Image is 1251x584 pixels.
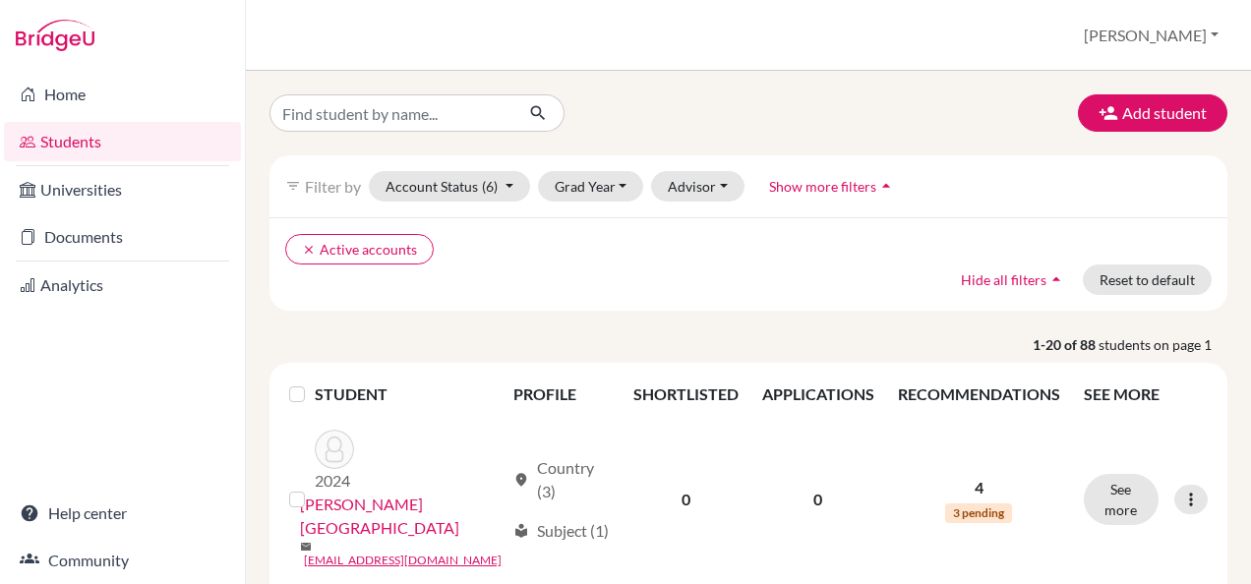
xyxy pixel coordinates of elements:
th: RECOMMENDATIONS [886,371,1072,418]
span: (6) [482,178,498,195]
i: arrow_drop_up [876,176,896,196]
th: APPLICATIONS [750,371,886,418]
span: mail [300,541,312,553]
i: arrow_drop_up [1046,269,1066,289]
a: Community [4,541,241,580]
i: clear [302,243,316,257]
button: Grad Year [538,171,644,202]
a: Students [4,122,241,161]
span: Hide all filters [961,271,1046,288]
th: SEE MORE [1072,371,1220,418]
span: 3 pending [945,503,1012,523]
button: Hide all filtersarrow_drop_up [944,264,1083,295]
td: 0 [750,418,886,581]
input: Find student by name... [269,94,513,132]
span: students on page 1 [1099,334,1227,355]
a: Universities [4,170,241,209]
i: filter_list [285,178,301,194]
button: See more [1084,474,1159,525]
button: clearActive accounts [285,234,434,264]
p: 2024 [315,469,354,493]
strong: 1-20 of 88 [1033,334,1099,355]
button: [PERSON_NAME] [1075,17,1227,54]
a: Help center [4,494,241,533]
th: SHORTLISTED [622,371,750,418]
span: local_library [513,523,529,539]
a: [EMAIL_ADDRESS][DOMAIN_NAME] [304,552,502,569]
div: Country (3) [513,456,610,503]
img: Abo-Zahra, Nidal [315,430,354,469]
a: Analytics [4,265,241,305]
th: PROFILE [502,371,622,418]
img: Bridge-U [16,20,94,51]
span: Show more filters [769,178,876,195]
a: Home [4,75,241,114]
button: Show more filtersarrow_drop_up [752,171,913,202]
button: Advisor [651,171,745,202]
a: [PERSON_NAME][GEOGRAPHIC_DATA] [300,493,505,540]
span: location_on [513,472,529,488]
button: Account Status(6) [369,171,530,202]
button: Reset to default [1083,264,1212,295]
div: Subject (1) [513,519,609,543]
td: 0 [622,418,750,581]
p: 4 [898,476,1060,499]
button: Add student [1078,94,1227,132]
span: Filter by [305,177,361,196]
a: Documents [4,217,241,257]
th: STUDENT [315,371,502,418]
